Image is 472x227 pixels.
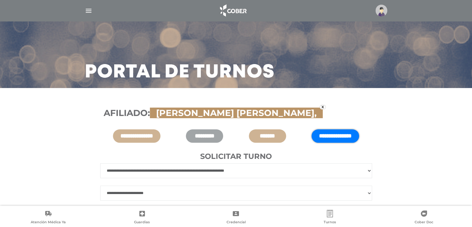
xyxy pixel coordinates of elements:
[377,210,471,226] a: Cober Doc
[85,64,275,81] h3: Portal de turnos
[226,220,245,225] span: Credencial
[134,220,150,225] span: Guardias
[104,108,369,118] h3: Afiliado:
[100,152,372,161] h4: Solicitar turno
[95,210,189,226] a: Guardias
[189,210,283,226] a: Credencial
[31,220,66,225] span: Atención Médica Ya
[283,210,377,226] a: Turnos
[1,210,95,226] a: Atención Médica Ya
[217,3,249,18] img: logo_cober_home-white.png
[320,105,326,109] a: x
[85,7,92,15] img: Cober_menu-lines-white.svg
[324,220,336,225] span: Turnos
[415,220,433,225] span: Cober Doc
[153,108,320,118] span: [PERSON_NAME] [PERSON_NAME],
[375,5,387,16] img: profile-placeholder.svg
